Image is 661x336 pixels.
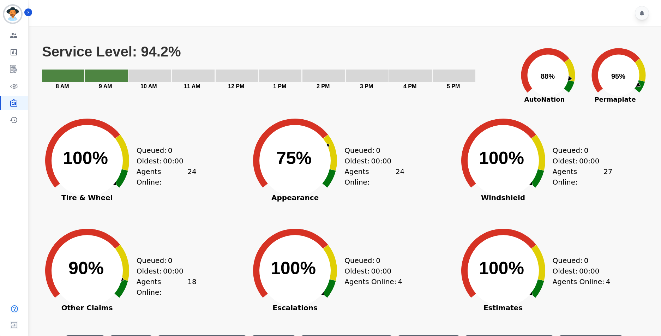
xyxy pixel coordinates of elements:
[140,83,157,89] text: 10 AM
[583,95,647,104] span: Permaplate
[450,194,556,201] span: Windshield
[344,145,397,156] div: Queued:
[228,83,244,89] text: 12 PM
[273,83,286,89] text: 1 PM
[553,145,606,156] div: Queued:
[553,276,613,287] div: Agents Online:
[344,156,397,166] div: Oldest:
[137,166,197,187] div: Agents Online:
[579,266,600,276] span: 00:00
[447,83,460,89] text: 5 PM
[271,258,316,278] text: 100%
[479,148,524,168] text: 100%
[371,266,391,276] span: 00:00
[163,156,184,166] span: 00:00
[187,166,196,187] span: 24
[137,255,190,266] div: Queued:
[137,156,190,166] div: Oldest:
[376,145,380,156] span: 0
[403,83,416,89] text: 4 PM
[603,166,612,187] span: 27
[371,156,391,166] span: 00:00
[68,258,104,278] text: 90%
[42,44,181,59] text: Service Level: 94.2%
[344,166,404,187] div: Agents Online:
[34,304,140,311] span: Other Claims
[606,276,611,287] span: 4
[376,255,380,266] span: 0
[137,145,190,156] div: Queued:
[553,255,606,266] div: Queued:
[513,95,576,104] span: AutoNation
[242,194,348,201] span: Appearance
[553,266,606,276] div: Oldest:
[541,72,555,80] text: 88%
[56,83,69,89] text: 8 AM
[137,266,190,276] div: Oldest:
[344,255,397,266] div: Queued:
[344,276,404,287] div: Agents Online:
[99,83,112,89] text: 9 AM
[184,83,200,89] text: 11 AM
[360,83,373,89] text: 3 PM
[579,156,600,166] span: 00:00
[611,72,625,80] text: 95%
[242,304,348,311] span: Escalations
[163,266,184,276] span: 00:00
[584,145,589,156] span: 0
[168,145,173,156] span: 0
[344,266,397,276] div: Oldest:
[63,148,108,168] text: 100%
[398,276,402,287] span: 4
[479,258,524,278] text: 100%
[41,43,511,96] svg: Service Level: 94.2%
[4,6,21,23] img: Bordered avatar
[450,304,556,311] span: Estimates
[276,148,312,168] text: 75%
[187,276,196,298] span: 18
[396,166,404,187] span: 24
[168,255,173,266] span: 0
[553,166,613,187] div: Agents Online:
[34,194,140,201] span: Tire & Wheel
[137,276,197,298] div: Agents Online:
[584,255,589,266] span: 0
[317,83,330,89] text: 2 PM
[553,156,606,166] div: Oldest:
